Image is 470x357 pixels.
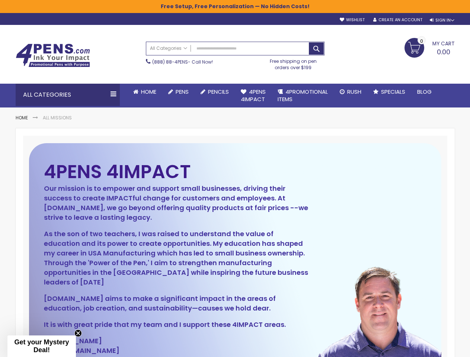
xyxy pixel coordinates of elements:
[152,59,213,65] span: - Call Now!
[7,335,76,357] div: Get your Mystery Deal!Close teaser
[44,229,309,287] p: As the son of two teachers, I was raised to understand the value of education and its power to cr...
[14,338,69,354] span: Get your Mystery Deal!
[44,165,309,178] h2: 4PENS 4IMPACT
[44,320,309,329] p: It is with great pride that my team and I support these 4IMPACT areas.
[141,88,156,96] span: Home
[16,115,28,121] a: Home
[235,84,272,108] a: 4Pens4impact
[44,336,309,356] p: [PERSON_NAME] CEO [DOMAIN_NAME]
[334,84,367,100] a: Rush
[150,45,187,51] span: All Categories
[417,88,432,96] span: Blog
[340,17,365,23] a: Wishlist
[241,88,266,103] span: 4Pens 4impact
[176,88,189,96] span: Pens
[162,84,195,100] a: Pens
[208,88,229,96] span: Pencils
[16,84,120,106] div: All Categories
[278,88,328,103] span: 4PROMOTIONAL ITEMS
[373,17,422,23] a: Create an Account
[262,55,324,70] div: Free shipping on pen orders over $199
[127,84,162,100] a: Home
[44,184,309,222] p: Our mission is to empower and support small businesses, driving their success to create IMPACTful...
[146,42,191,54] a: All Categories
[16,44,90,67] img: 4Pens Custom Pens and Promotional Products
[409,337,470,357] iframe: Google Customer Reviews
[437,47,450,57] span: 0.00
[44,294,309,313] p: [DOMAIN_NAME] aims to make a significant impact in the areas of education, job creation, and sust...
[405,38,455,57] a: 0.00 0
[272,84,334,108] a: 4PROMOTIONALITEMS
[152,59,188,65] a: (888) 88-4PENS
[430,17,454,23] div: Sign In
[74,329,82,337] button: Close teaser
[411,84,438,100] a: Blog
[381,88,405,96] span: Specials
[367,84,411,100] a: Specials
[347,88,361,96] span: Rush
[43,115,72,121] strong: All Missions
[420,38,423,45] span: 0
[195,84,235,100] a: Pencils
